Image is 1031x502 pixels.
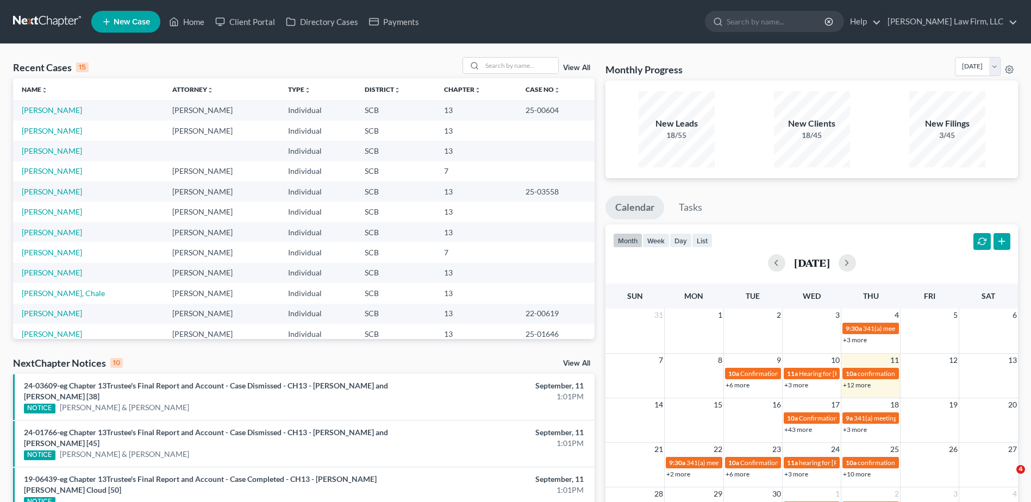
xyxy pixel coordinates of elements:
[843,381,871,389] a: +12 more
[24,404,55,413] div: NOTICE
[554,87,560,93] i: unfold_more
[952,487,959,500] span: 3
[164,181,280,202] td: [PERSON_NAME]
[948,443,959,456] span: 26
[444,85,481,93] a: Chapterunfold_more
[22,329,82,338] a: [PERSON_NAME]
[22,126,82,135] a: [PERSON_NAME]
[526,85,560,93] a: Case Nounfold_more
[279,263,356,283] td: Individual
[517,304,595,324] td: 22-00619
[22,105,82,115] a: [PERSON_NAME]
[279,222,356,242] td: Individual
[13,356,123,369] div: NextChapter Notices
[279,304,356,324] td: Individual
[642,233,670,248] button: week
[435,202,516,222] td: 13
[164,12,210,32] a: Home
[776,354,782,367] span: 9
[771,398,782,411] span: 16
[279,242,356,262] td: Individual
[279,283,356,303] td: Individual
[24,474,377,494] a: 19-06439-eg Chapter 13Trustee's Final Report and Account - Case Completed - CH13 - [PERSON_NAME] ...
[726,470,749,478] a: +6 more
[435,141,516,161] td: 13
[22,187,82,196] a: [PERSON_NAME]
[435,161,516,181] td: 7
[774,130,850,141] div: 18/45
[727,11,826,32] input: Search by name...
[882,12,1017,32] a: [PERSON_NAME] Law Firm, LLC
[563,64,590,72] a: View All
[435,100,516,120] td: 13
[982,291,995,300] span: Sat
[854,414,959,422] span: 341(a) meeting for [PERSON_NAME]
[830,398,841,411] span: 17
[728,459,739,467] span: 10a
[863,324,968,332] span: 341(a) meeting for [PERSON_NAME]
[846,369,857,378] span: 10a
[356,181,435,202] td: SCB
[22,207,82,216] a: [PERSON_NAME]
[846,324,862,332] span: 9:30a
[843,336,867,344] a: +3 more
[830,443,841,456] span: 24
[684,291,703,300] span: Mon
[76,62,89,72] div: 15
[717,354,723,367] span: 8
[692,233,713,248] button: list
[435,121,516,141] td: 13
[639,117,715,130] div: New Leads
[279,100,356,120] td: Individual
[670,233,692,248] button: day
[279,141,356,161] td: Individual
[784,425,812,434] a: +43 more
[110,358,123,368] div: 10
[356,304,435,324] td: SCB
[740,369,864,378] span: Confirmation hearing for [PERSON_NAME]
[889,354,900,367] span: 11
[22,248,82,257] a: [PERSON_NAME]
[717,309,723,322] span: 1
[517,181,595,202] td: 25-03558
[909,117,985,130] div: New Filings
[799,369,948,378] span: Hearing for [PERSON_NAME] and [PERSON_NAME]
[435,324,516,344] td: 13
[774,117,850,130] div: New Clients
[404,438,584,449] div: 1:01PM
[364,12,424,32] a: Payments
[60,449,189,460] a: [PERSON_NAME] & [PERSON_NAME]
[22,228,82,237] a: [PERSON_NAME]
[365,85,401,93] a: Districtunfold_more
[669,196,712,219] a: Tasks
[280,12,364,32] a: Directory Cases
[172,85,214,93] a: Attorneyunfold_more
[893,487,900,500] span: 2
[1011,309,1018,322] span: 6
[356,263,435,283] td: SCB
[22,85,48,93] a: Nameunfold_more
[22,268,82,277] a: [PERSON_NAME]
[13,61,89,74] div: Recent Cases
[356,161,435,181] td: SCB
[653,443,664,456] span: 21
[1007,354,1018,367] span: 13
[799,414,923,422] span: Confirmation Hearing for [PERSON_NAME]
[858,459,980,467] span: confirmation hearing for [PERSON_NAME]
[1007,398,1018,411] span: 20
[605,196,664,219] a: Calendar
[627,291,643,300] span: Sun
[846,414,853,422] span: 9a
[924,291,935,300] span: Fri
[435,242,516,262] td: 7
[435,263,516,283] td: 13
[728,369,739,378] span: 10a
[948,398,959,411] span: 19
[771,443,782,456] span: 23
[776,309,782,322] span: 2
[740,459,865,467] span: Confirmation Hearing for [PERSON_NAME]
[658,354,664,367] span: 7
[909,130,985,141] div: 3/45
[279,324,356,344] td: Individual
[1016,465,1025,474] span: 4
